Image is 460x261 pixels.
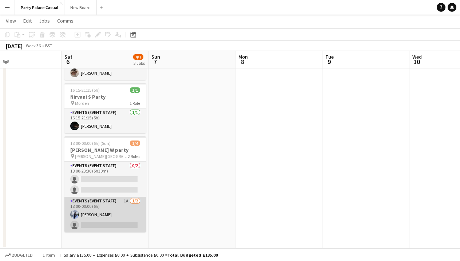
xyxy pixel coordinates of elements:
span: Wed [412,54,422,60]
span: Budgeted [12,253,33,258]
app-job-card: 16:15-21:15 (5h)1/1Nirvani S Party Morden1 RoleEvents (Event Staff)1/116:15-21:15 (5h)[PERSON_NAME] [64,83,146,133]
h3: [PERSON_NAME] W party [64,147,146,153]
span: 1/4 [130,141,140,146]
div: BST [45,43,52,48]
button: Budgeted [4,251,34,259]
span: 9 [324,58,334,66]
a: Comms [54,16,76,25]
a: Jobs [36,16,53,25]
span: View [6,17,16,24]
span: 6 [63,58,72,66]
span: 8 [237,58,248,66]
button: Party Palace Casual [15,0,64,15]
span: 4/7 [133,54,143,60]
span: [PERSON_NAME][GEOGRAPHIC_DATA] [75,154,128,159]
app-card-role: Events (Event Staff)0/218:00-23:30 (5h30m) [64,162,146,197]
span: Week 36 [24,43,42,48]
span: 16:15-21:15 (5h) [70,87,100,93]
span: 1 Role [130,100,140,106]
span: Edit [23,17,32,24]
button: New Board [64,0,97,15]
span: Total Budgeted £135.00 [167,252,218,258]
span: 7 [150,58,160,66]
span: Sun [151,54,160,60]
a: View [3,16,19,25]
div: Salary £135.00 + Expenses £0.00 + Subsistence £0.00 = [64,252,218,258]
span: Mon [238,54,248,60]
span: 2 Roles [128,154,140,159]
div: [DATE] [6,42,23,50]
span: 10 [411,58,422,66]
app-card-role: Events (Event Staff)1/116:15-21:15 (5h)[PERSON_NAME] [64,108,146,133]
span: Comms [57,17,74,24]
a: Edit [20,16,35,25]
div: 3 Jobs [134,60,145,66]
span: Morden [75,100,89,106]
span: Sat [64,54,72,60]
span: Tue [325,54,334,60]
span: Jobs [39,17,50,24]
span: 1 item [40,252,57,258]
app-card-role: Events (Event Staff)1A1/218:00-00:00 (6h)[PERSON_NAME] [64,197,146,232]
h3: Nirvani S Party [64,94,146,100]
span: 18:00-00:00 (6h) (Sun) [70,141,111,146]
span: 1/1 [130,87,140,93]
app-job-card: 18:00-00:00 (6h) (Sun)1/4[PERSON_NAME] W party [PERSON_NAME][GEOGRAPHIC_DATA]2 RolesEvents (Event... [64,136,146,232]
